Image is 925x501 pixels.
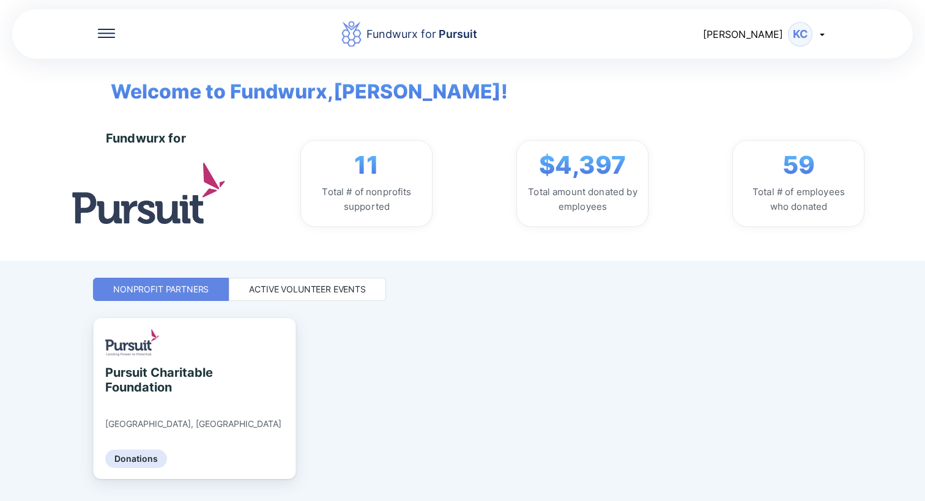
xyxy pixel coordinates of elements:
[311,185,422,214] div: Total # of nonprofits supported
[113,283,209,295] div: Nonprofit Partners
[743,185,854,214] div: Total # of employees who donated
[539,150,626,180] span: $4,397
[354,150,379,180] span: 11
[106,131,186,146] div: Fundwurx for
[92,59,508,106] span: Welcome to Fundwurx, [PERSON_NAME] !
[105,365,217,395] div: Pursuit Charitable Foundation
[527,185,638,214] div: Total amount donated by employees
[782,150,815,180] span: 59
[249,283,366,295] div: Active Volunteer Events
[788,22,812,46] div: KC
[703,28,783,40] span: [PERSON_NAME]
[436,28,477,40] span: Pursuit
[72,163,225,223] img: logo.jpg
[366,26,477,43] div: Fundwurx for
[105,450,167,468] div: Donations
[105,418,281,429] div: [GEOGRAPHIC_DATA], [GEOGRAPHIC_DATA]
